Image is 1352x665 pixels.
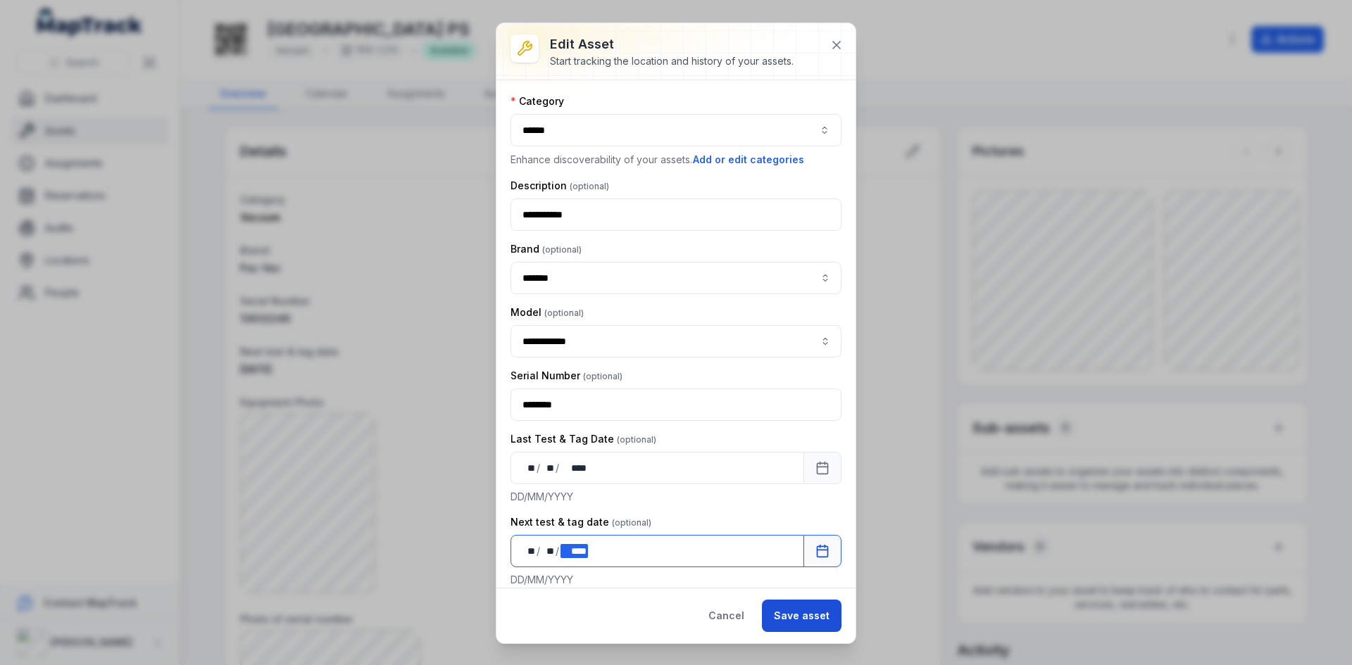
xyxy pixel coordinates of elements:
[537,544,542,558] div: /
[542,461,556,475] div: month,
[511,262,841,294] input: asset-edit:cf[95398f92-8612-421e-aded-2a99c5a8da30]-label
[762,600,841,632] button: Save asset
[556,544,561,558] div: /
[556,461,561,475] div: /
[537,461,542,475] div: /
[511,242,582,256] label: Brand
[511,325,841,357] input: asset-edit:cf[ae11ba15-1579-4ecc-996c-910ebae4e155]-label
[803,535,841,567] button: Calendar
[803,452,841,484] button: Calendar
[511,432,656,446] label: Last Test & Tag Date
[511,152,841,167] p: Enhance discoverability of your assets.
[542,544,556,558] div: month,
[522,461,537,475] div: day,
[511,369,622,383] label: Serial Number
[511,573,841,587] p: DD/MM/YYYY
[511,179,609,193] label: Description
[561,544,587,558] div: year,
[511,515,651,529] label: Next test & tag date
[550,54,794,68] div: Start tracking the location and history of your assets.
[550,34,794,54] h3: Edit asset
[696,600,756,632] button: Cancel
[522,544,537,558] div: day,
[561,461,587,475] div: year,
[511,305,584,319] label: Model
[511,94,564,108] label: Category
[511,490,841,504] p: DD/MM/YYYY
[692,152,805,167] button: Add or edit categories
